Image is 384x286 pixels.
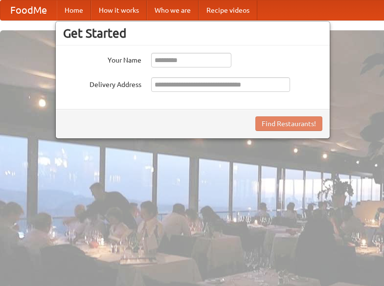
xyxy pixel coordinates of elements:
[91,0,147,20] a: How it works
[0,0,57,20] a: FoodMe
[63,53,141,65] label: Your Name
[63,26,322,41] h3: Get Started
[147,0,199,20] a: Who we are
[255,116,322,131] button: Find Restaurants!
[63,77,141,89] label: Delivery Address
[57,0,91,20] a: Home
[199,0,257,20] a: Recipe videos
